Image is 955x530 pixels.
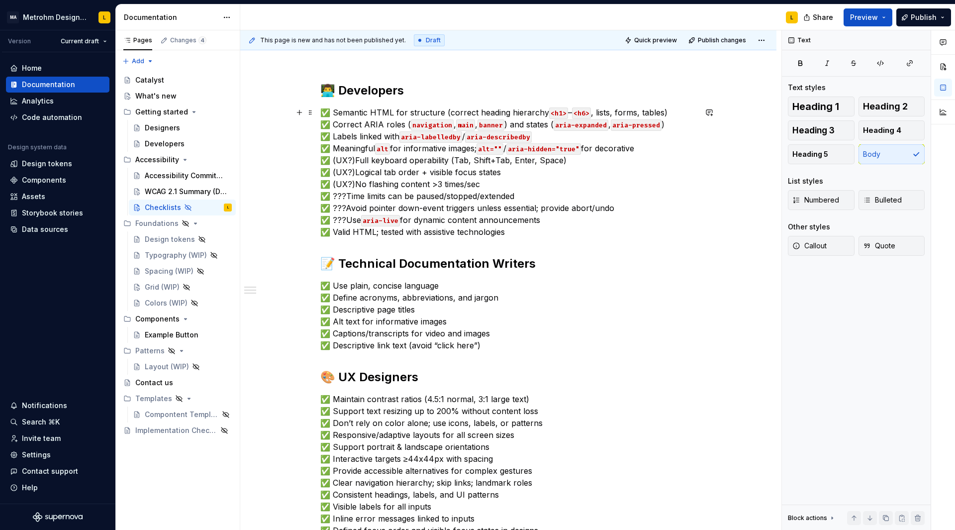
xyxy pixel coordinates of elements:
[119,215,236,231] div: Foundations
[844,8,892,26] button: Preview
[56,34,111,48] button: Current draft
[145,362,189,372] div: Layout (WIP)
[6,414,109,430] button: Search ⌘K
[145,203,181,212] div: Checklists
[129,327,236,343] a: Example Button
[788,222,830,232] div: Other styles
[119,88,236,104] a: What's new
[572,107,591,119] code: <h6>
[22,159,72,169] div: Design tokens
[6,77,109,93] a: Documentation
[698,36,746,44] span: Publish changes
[320,106,696,238] p: ✅ Semantic HTML for structure (correct heading hierarchy – , lists, forms, tables) ✅ Correct ARIA...
[320,256,536,271] strong: 📝 Technical Documentation Writers
[788,190,855,210] button: Numbered
[145,123,180,133] div: Designers
[7,11,19,23] div: MA
[119,54,157,68] button: Add
[6,156,109,172] a: Design tokens
[124,12,218,22] div: Documentation
[22,433,61,443] div: Invite team
[863,195,902,205] span: Bulleted
[129,168,236,184] a: Accessibility Commitment (Draft)
[456,119,475,131] code: main
[6,205,109,221] a: Storybook stories
[8,37,31,45] div: Version
[611,119,662,131] code: aria-pressed
[129,184,236,200] a: WCAG 2.1 Summary (Draft)
[6,60,109,76] a: Home
[622,33,681,47] button: Quick preview
[813,12,833,22] span: Share
[506,143,581,155] code: aria-hidden="true"
[6,398,109,414] button: Notifications
[129,200,236,215] a: ChecklistsL
[22,175,66,185] div: Components
[23,12,87,22] div: Metrohm Design System
[859,120,925,140] button: Heading 4
[22,192,45,202] div: Assets
[145,234,195,244] div: Design tokens
[790,13,793,21] div: L
[788,120,855,140] button: Heading 3
[145,266,193,276] div: Spacing (WIP)
[22,401,67,411] div: Notifications
[685,33,751,47] button: Publish changes
[792,102,839,111] span: Heading 1
[798,8,840,26] button: Share
[22,483,38,493] div: Help
[129,279,236,295] a: Grid (WIP)
[22,63,42,73] div: Home
[135,394,172,404] div: Templates
[22,80,75,90] div: Documentation
[896,8,951,26] button: Publish
[6,447,109,463] a: Settings
[22,417,60,427] div: Search ⌘K
[6,480,109,496] button: Help
[119,104,236,120] div: Getting started
[119,152,236,168] div: Accessibility
[135,155,179,165] div: Accessibility
[22,466,78,476] div: Contact support
[129,295,236,311] a: Colors (WIP)
[227,203,229,212] div: L
[33,512,83,522] a: Supernova Logo
[320,83,404,98] strong: 👨‍💻 Developers
[119,391,236,407] div: Templates
[911,12,937,22] span: Publish
[792,149,828,159] span: Heading 5
[634,36,677,44] span: Quick preview
[788,236,855,256] button: Callout
[554,119,608,131] code: aria-expanded
[103,13,106,21] div: L
[863,241,895,251] span: Quote
[170,36,206,44] div: Changes
[2,6,113,28] button: MAMetrohm Design SystemL
[788,514,827,522] div: Block actions
[135,218,179,228] div: Foundations
[145,171,227,181] div: Accessibility Commitment (Draft)
[129,231,236,247] a: Design tokens
[399,131,462,143] code: aria-labelledby
[6,463,109,479] button: Contact support
[6,93,109,109] a: Analytics
[135,107,188,117] div: Getting started
[361,215,400,226] code: aria-live
[22,450,51,460] div: Settings
[119,375,236,391] a: Contact us
[863,102,908,111] span: Heading 2
[549,107,568,119] code: <h1>
[119,343,236,359] div: Patterns
[129,120,236,136] a: Designers
[135,91,177,101] div: What's new
[145,187,227,197] div: WCAG 2.1 Summary (Draft)
[123,36,152,44] div: Pages
[119,72,236,438] div: Page tree
[135,75,164,85] div: Catalyst
[198,36,206,44] span: 4
[119,311,236,327] div: Components
[477,143,503,155] code: alt=""
[129,407,236,423] a: Compontent Template
[859,190,925,210] button: Bulleted
[135,314,180,324] div: Components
